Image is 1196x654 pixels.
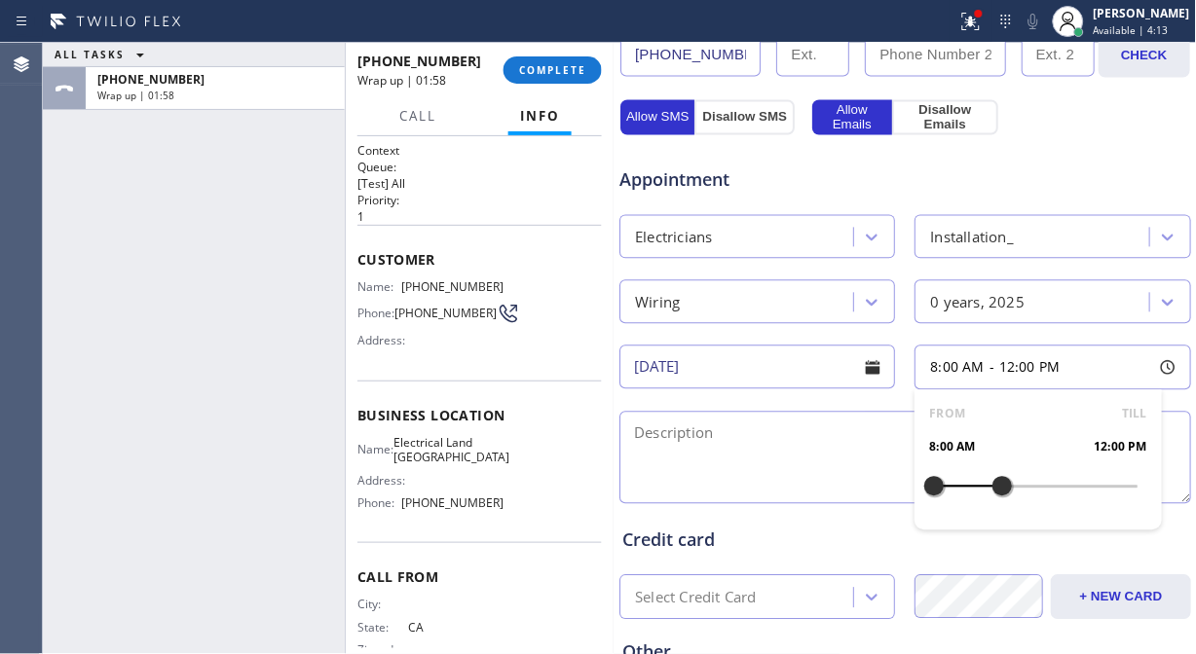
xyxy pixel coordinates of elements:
[357,142,602,159] h1: Context
[865,33,1005,77] input: Phone Number 2
[357,52,481,70] span: [PHONE_NUMBER]
[399,107,436,125] span: Call
[620,100,694,135] button: Allow SMS
[999,358,1061,377] span: 12:00 PM
[1122,405,1147,424] span: TILL
[402,495,505,510] span: [PHONE_NUMBER]
[393,435,509,465] span: Electrical Land [GEOGRAPHIC_DATA]
[519,63,586,77] span: COMPLETE
[1094,23,1169,37] span: Available | 4:13
[1094,5,1190,21] div: [PERSON_NAME]
[635,587,757,609] div: Select Credit Card
[43,43,164,66] button: ALL TASKS
[408,620,504,635] span: CA
[1020,8,1047,35] button: Mute
[402,279,505,294] span: [PHONE_NUMBER]
[508,97,572,135] button: Info
[930,291,1025,313] div: 0 years, 2025
[357,72,446,89] span: Wrap up | 01:58
[357,159,602,175] h2: Queue:
[388,97,448,135] button: Call
[619,167,807,194] span: Appointment
[357,333,408,347] span: Address:
[97,71,205,88] span: [PHONE_NUMBER]
[1094,438,1147,457] span: 12:00 PM
[357,175,602,192] p: [Test] All
[504,56,602,84] button: COMPLETE
[620,33,761,77] input: Phone Number
[357,279,402,294] span: Name:
[929,438,975,457] span: 8:00 AM
[357,306,394,320] span: Phone:
[776,33,849,77] input: Ext.
[357,567,602,586] span: Call From
[694,100,795,135] button: Disallow SMS
[357,597,408,611] span: City:
[930,358,984,377] span: 8:00 AM
[357,442,393,456] span: Name:
[635,291,680,313] div: Wiring
[619,345,895,389] input: - choose date -
[622,527,1188,554] div: Credit card
[357,620,408,635] span: State:
[357,250,602,269] span: Customer
[520,107,560,125] span: Info
[357,192,602,208] h2: Priority:
[635,226,712,248] div: Electricians
[892,100,998,135] button: Disallow Emails
[394,306,497,320] span: [PHONE_NUMBER]
[357,406,602,424] span: Business location
[1099,33,1190,78] button: CHECK
[357,473,408,488] span: Address:
[1022,33,1095,77] input: Ext. 2
[357,495,402,510] span: Phone:
[990,358,994,377] span: -
[930,226,1014,248] div: Installation_
[357,208,602,225] p: 1
[812,100,892,135] button: Allow Emails
[55,48,125,61] span: ALL TASKS
[97,89,174,102] span: Wrap up | 01:58
[1051,575,1191,620] button: + NEW CARD
[929,405,965,424] span: FROM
